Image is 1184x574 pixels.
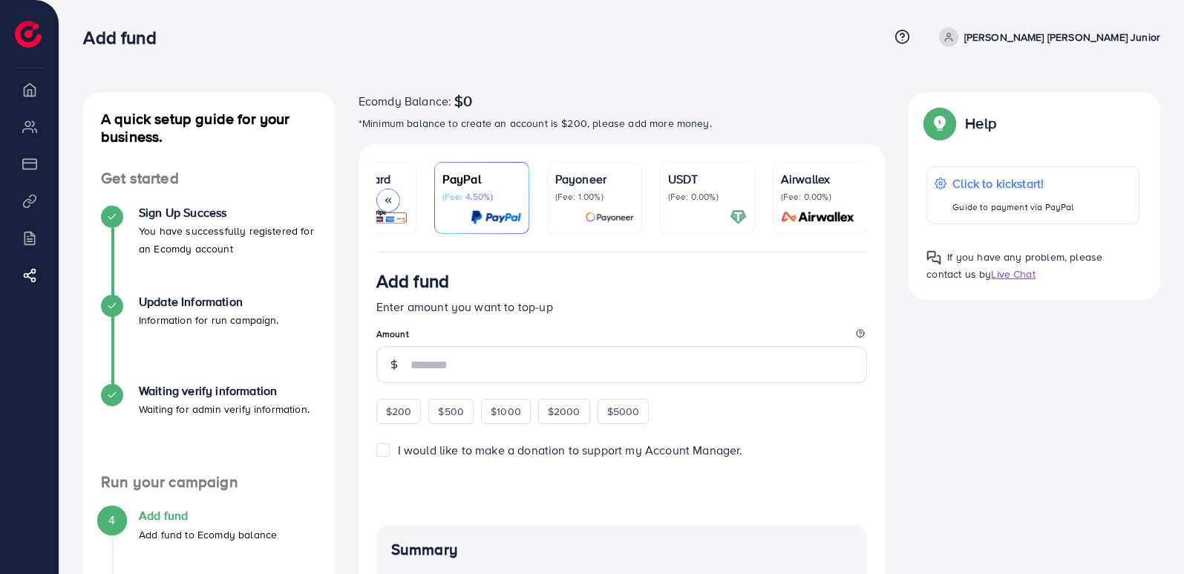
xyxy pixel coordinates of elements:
p: Click to kickstart! [952,175,1073,192]
p: You have successfully registered for an Ecomdy account [139,222,317,258]
p: Information for run campaign. [139,311,279,329]
legend: Amount [376,327,868,346]
span: Live Chat [991,267,1035,281]
img: Popup guide [926,110,953,137]
img: logo [15,21,42,48]
h4: Add fund [139,509,277,523]
h4: Get started [83,169,335,188]
p: (Fee: 0.00%) [781,191,860,203]
li: Waiting verify information [83,384,335,473]
span: $2000 [548,404,580,419]
p: Help [965,114,996,132]
p: Guide to payment via PayPal [952,198,1073,216]
h4: Run your campaign [83,473,335,492]
p: (Fee: 1.00%) [555,191,634,203]
img: card [471,209,521,226]
li: Sign Up Success [83,206,335,295]
p: Add fund to Ecomdy balance [139,526,277,544]
span: I would like to make a donation to support my Account Manager. [398,442,743,458]
a: [PERSON_NAME] [PERSON_NAME] Junior [933,27,1160,47]
p: [PERSON_NAME] [PERSON_NAME] Junior [964,28,1160,46]
img: card [730,209,747,226]
img: card [585,209,634,226]
p: Waiting for admin verify information. [139,400,310,418]
img: card [776,209,860,226]
h4: A quick setup guide for your business. [83,110,335,146]
span: Ecomdy Balance: [359,92,451,110]
img: Popup guide [926,250,941,265]
iframe: Chat [1121,507,1173,563]
p: Airwallex [781,170,860,188]
p: (Fee: 4.50%) [442,191,521,203]
span: $200 [386,404,412,419]
h4: Waiting verify information [139,384,310,398]
span: $500 [438,404,464,419]
h4: Summary [391,541,853,559]
p: Payoneer [555,170,634,188]
h3: Add fund [376,270,449,292]
p: *Minimum balance to create an account is $200, please add more money. [359,114,886,132]
span: $1000 [491,404,521,419]
h4: Sign Up Success [139,206,317,220]
p: (Fee: 0.00%) [668,191,747,203]
span: 4 [108,512,115,529]
p: USDT [668,170,747,188]
span: $0 [454,92,472,110]
h4: Update Information [139,295,279,309]
p: Enter amount you want to top-up [376,298,868,316]
span: $5000 [607,404,640,419]
p: PayPal [442,170,521,188]
span: If you have any problem, please contact us by [926,250,1102,281]
li: Update Information [83,295,335,384]
img: card [350,209,408,226]
h3: Add fund [83,27,168,48]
